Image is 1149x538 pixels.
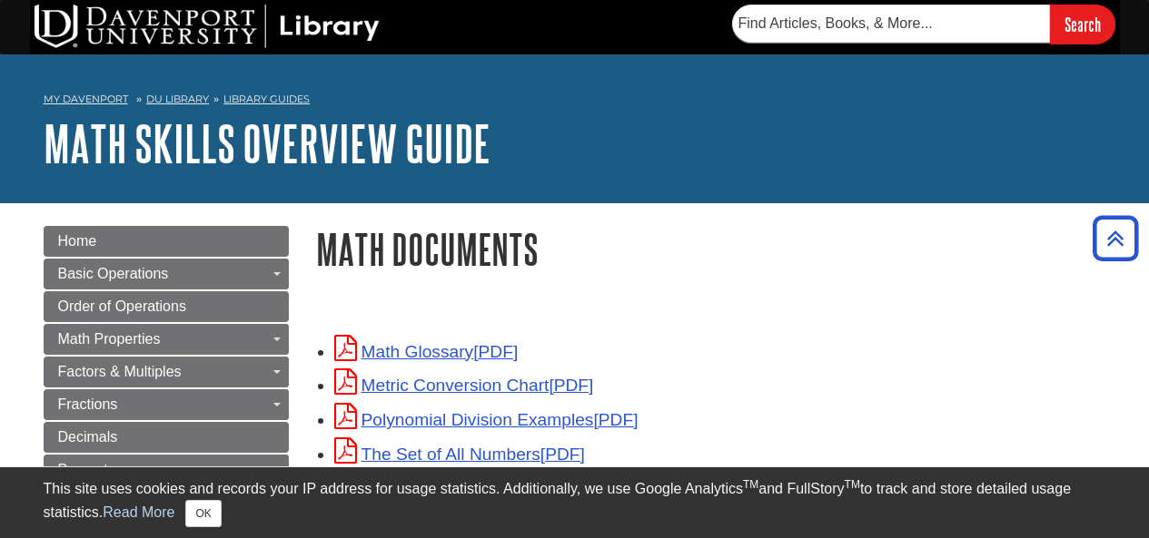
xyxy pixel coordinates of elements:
a: Basic Operations [44,259,289,289]
h1: Math Documents [316,226,1106,272]
a: Link opens in new window [334,445,585,464]
a: Link opens in new window [334,410,639,429]
a: Order of Operations [44,291,289,322]
span: Order of Operations [58,298,186,314]
span: Decimals [58,429,118,445]
input: Find Articles, Books, & More... [732,5,1050,43]
a: Read More [103,504,174,520]
sup: TM [743,478,758,491]
a: My Davenport [44,92,128,107]
span: Basic Operations [58,266,169,281]
span: Home [58,233,97,249]
a: Link opens in new window [334,342,519,361]
a: Back to Top [1086,226,1144,250]
input: Search [1050,5,1115,44]
a: Math Skills Overview Guide [44,115,490,171]
sup: TM [845,478,860,491]
a: DU Library [146,93,209,105]
a: Decimals [44,422,289,453]
a: Percents [44,455,289,485]
button: Close [185,500,221,527]
a: Fractions [44,389,289,420]
img: DU Library [35,5,380,48]
a: Math Properties [44,324,289,355]
span: Math Properties [58,331,161,347]
span: Percents [58,462,115,477]
span: Fractions [58,396,118,412]
nav: breadcrumb [44,87,1106,116]
div: This site uses cookies and records your IP address for usage statistics. Additionally, we use Goo... [44,478,1106,527]
a: Home [44,226,289,257]
a: Library Guides [223,93,310,105]
a: Link opens in new window [334,376,594,395]
a: Factors & Multiples [44,357,289,387]
span: Factors & Multiples [58,364,182,379]
form: Searches DU Library's articles, books, and more [732,5,1115,44]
